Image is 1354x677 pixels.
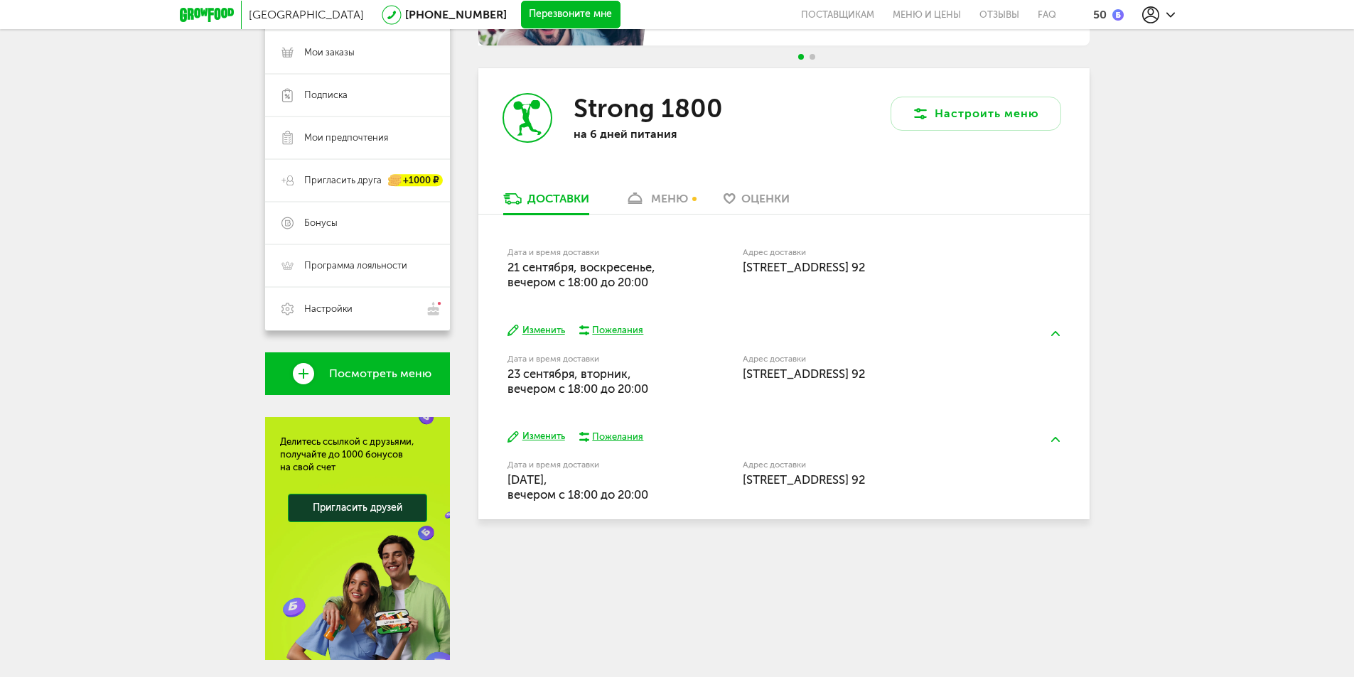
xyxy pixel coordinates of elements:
button: Изменить [507,324,565,337]
span: Go to slide 1 [798,54,804,60]
a: Пригласить друга +1000 ₽ [265,159,450,202]
div: Доставки [527,192,589,205]
span: Подписка [304,89,348,102]
a: Доставки [496,191,596,214]
span: Программа лояльности [304,259,407,272]
a: Оценки [716,191,797,214]
a: Бонусы [265,202,450,244]
div: +1000 ₽ [389,175,443,187]
button: Настроить меню [891,97,1061,131]
label: Адрес доставки [743,249,1008,256]
span: [GEOGRAPHIC_DATA] [249,8,364,21]
span: Бонусы [304,217,338,229]
p: на 6 дней питания [574,127,758,141]
span: Мои предпочтения [304,131,388,144]
label: Дата и время доставки [507,355,670,363]
a: меню [618,191,695,214]
a: [PHONE_NUMBER] [405,8,507,21]
span: 21 сентября, воскресенье, вечером c 18:00 до 20:00 [507,260,655,289]
div: Пожелания [592,430,643,443]
label: Дата и время доставки [507,249,670,256]
span: Пригласить друга [304,174,382,187]
a: Мои заказы [265,31,450,74]
div: Делитесь ссылкой с друзьями, получайте до 1000 бонусов на свой счет [280,435,435,474]
div: меню [651,192,688,205]
label: Дата и время доставки [507,461,670,469]
div: Пожелания [592,324,643,337]
span: [STREET_ADDRESS] 92 [743,367,865,381]
img: arrow-up-green.5eb5f82.svg [1051,437,1060,442]
button: Перезвоните мне [521,1,620,29]
button: Пожелания [579,430,644,443]
span: [STREET_ADDRESS] 92 [743,260,865,274]
a: Пригласить друзей [288,494,427,522]
img: bonus_b.cdccf46.png [1112,9,1124,21]
label: Адрес доставки [743,355,1008,363]
a: Программа лояльности [265,244,450,287]
span: [DATE], вечером c 18:00 до 20:00 [507,472,648,502]
div: 50 [1093,8,1107,21]
span: Посмотреть меню [329,367,431,380]
label: Адрес доставки [743,461,1008,469]
span: Мои заказы [304,46,355,59]
span: Go to slide 2 [810,54,815,60]
button: Изменить [507,430,565,443]
span: Оценки [741,192,790,205]
img: arrow-up-green.5eb5f82.svg [1051,331,1060,336]
h3: Strong 1800 [574,93,723,124]
span: Настройки [304,303,353,315]
span: 23 сентября, вторник, вечером c 18:00 до 20:00 [507,367,648,396]
a: Посмотреть меню [265,352,450,395]
a: Подписка [265,74,450,117]
a: Мои предпочтения [265,117,450,159]
span: [STREET_ADDRESS] 92 [743,472,865,487]
button: Пожелания [579,324,644,337]
a: Настройки [265,287,450,330]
